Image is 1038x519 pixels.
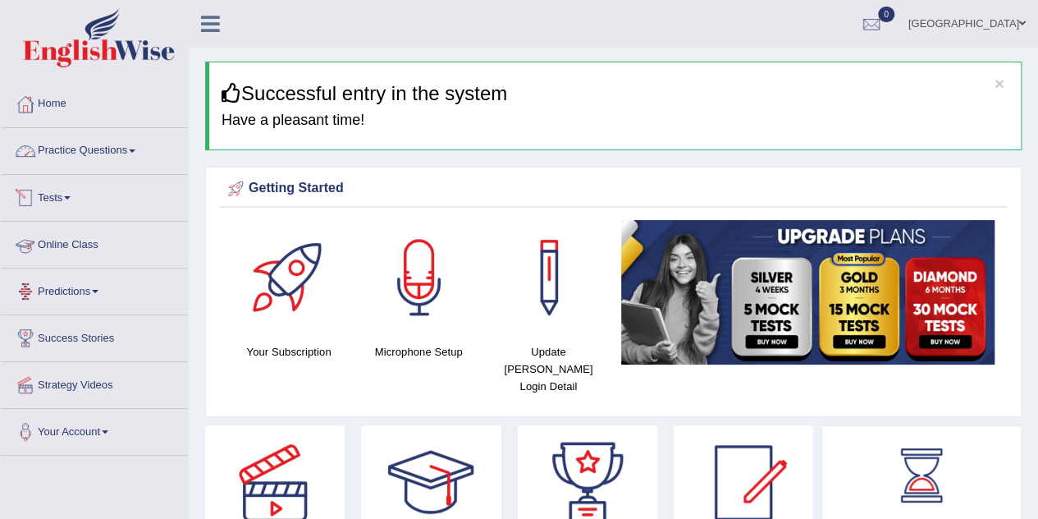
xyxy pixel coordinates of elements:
[362,343,475,361] h4: Microphone Setup
[1,81,188,122] a: Home
[1,175,188,216] a: Tests
[995,75,1004,92] button: ×
[1,409,188,450] a: Your Account
[1,362,188,403] a: Strategy Videos
[1,315,188,356] a: Success Stories
[232,343,345,361] h4: Your Subscription
[1,128,188,169] a: Practice Questions
[1,269,188,310] a: Predictions
[878,7,894,22] span: 0
[222,113,1008,129] h4: Have a pleasant time!
[621,220,995,365] img: small5.jpg
[492,343,605,395] h4: Update [PERSON_NAME] Login Detail
[222,83,1008,104] h3: Successful entry in the system
[224,177,1003,201] div: Getting Started
[1,222,188,263] a: Online Class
